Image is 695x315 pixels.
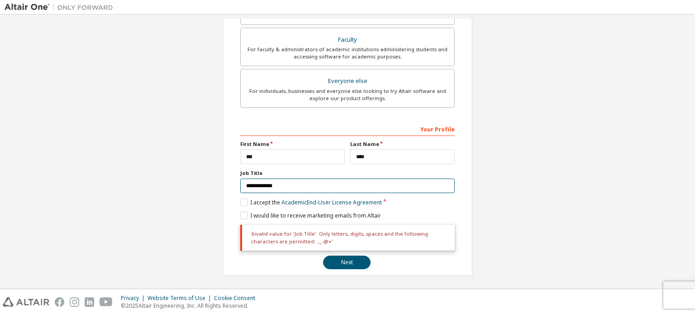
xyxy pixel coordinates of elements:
[148,295,214,302] div: Website Terms of Use
[3,297,49,307] img: altair_logo.svg
[323,256,371,269] button: Next
[214,295,261,302] div: Cookie Consent
[246,34,449,46] div: Faculty
[240,212,381,219] label: I would like to receive marketing emails from Altair
[100,297,113,307] img: youtube.svg
[240,121,455,136] div: Your Profile
[240,199,382,206] label: I accept the
[240,170,455,177] label: Job Title
[240,141,345,148] label: First Name
[281,199,382,206] a: Academic End-User License Agreement
[121,295,148,302] div: Privacy
[246,46,449,60] div: For faculty & administrators of academic institutions administering students and accessing softwa...
[240,225,455,251] div: Invalid value for 'Job Title'. Only letters, digits, spaces and the following characters are perm...
[70,297,79,307] img: instagram.svg
[5,3,118,12] img: Altair One
[55,297,64,307] img: facebook.svg
[85,297,94,307] img: linkedin.svg
[246,75,449,87] div: Everyone else
[246,87,449,102] div: For individuals, businesses and everyone else looking to try Altair software and explore our prod...
[350,141,455,148] label: Last Name
[121,302,261,310] p: © 2025 Altair Engineering, Inc. All Rights Reserved.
